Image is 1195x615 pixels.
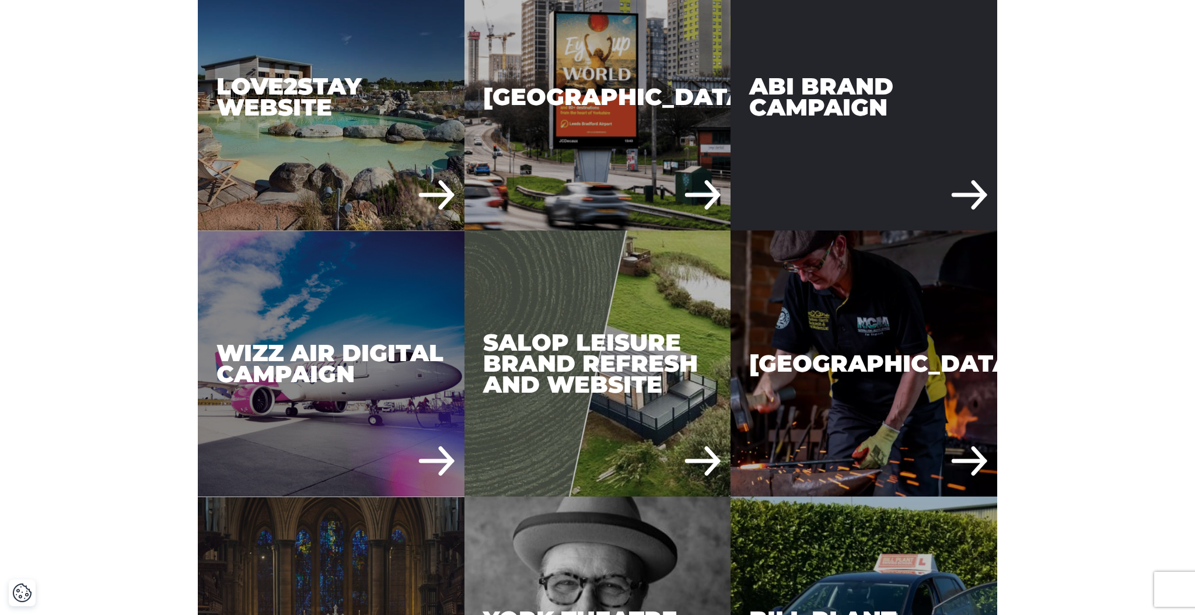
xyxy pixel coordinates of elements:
[12,583,32,603] button: Cookie Settings
[731,230,997,497] a: National Coal Mining Museum [GEOGRAPHIC_DATA]
[12,583,32,603] img: Revisit consent button
[464,230,731,497] a: Salop Leisure Brand refresh and website Salop Leisure Brand refresh and website
[198,230,464,497] a: Wizz Air Digital Campaign Wizz Air Digital Campaign
[731,230,997,497] div: [GEOGRAPHIC_DATA]
[198,230,464,497] div: Wizz Air Digital Campaign
[464,230,731,497] div: Salop Leisure Brand refresh and website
